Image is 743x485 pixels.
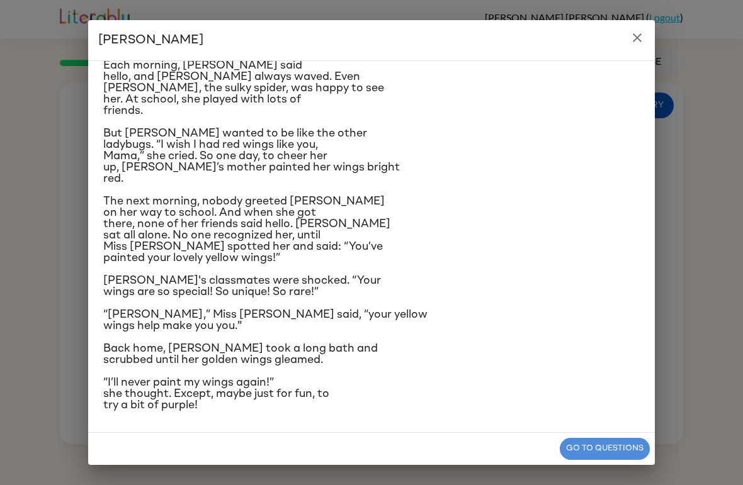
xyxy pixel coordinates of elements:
[560,438,650,460] button: Go to questions
[103,196,390,264] span: The next morning, nobody greeted [PERSON_NAME] on her way to school. And when she got there, none...
[88,20,655,60] h2: [PERSON_NAME]
[103,60,384,116] span: Each morning, [PERSON_NAME] said hello, and [PERSON_NAME] always waved. Even [PERSON_NAME], the s...
[103,377,329,411] span: “I’ll never paint my wings again!” she thought. Except, maybe just for fun, to try a bit of purple!
[103,309,428,332] span: “[PERSON_NAME],” Miss [PERSON_NAME] said, “your yellow wings help make you you."
[103,275,381,298] span: [PERSON_NAME]'s classmates were shocked. “Your wings are so special! So unique! So rare!”
[625,25,650,50] button: close
[103,128,400,184] span: But [PERSON_NAME] wanted to be like the other ladybugs. “I wish I had red wings like you, Mama,” ...
[103,343,378,365] span: Back home, [PERSON_NAME] took a long bath and scrubbed until her golden wings gleamed.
